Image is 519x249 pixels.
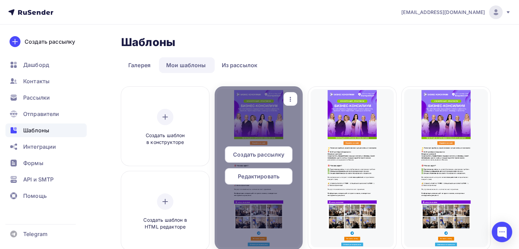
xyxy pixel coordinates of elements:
a: [EMAIL_ADDRESS][DOMAIN_NAME] [401,5,511,19]
div: Создать рассылку [25,38,75,46]
span: Формы [23,159,43,167]
span: Редактировать [238,172,279,180]
span: [EMAIL_ADDRESS][DOMAIN_NAME] [401,9,485,16]
a: Отправители [5,107,87,121]
span: Дашборд [23,61,49,69]
span: Создать рассылку [233,150,284,159]
h2: Шаблоны [121,35,175,49]
span: Шаблоны [23,126,49,134]
span: Контакты [23,77,49,85]
a: Шаблоны [5,123,87,137]
a: Контакты [5,74,87,88]
a: Мои шаблоны [159,57,213,73]
span: Telegram [23,230,47,238]
a: Формы [5,156,87,170]
span: Интеграции [23,143,56,151]
span: Создать шаблон в конструкторе [133,132,198,146]
a: Галерея [121,57,158,73]
span: Помощь [23,192,47,200]
a: Из рассылок [215,57,265,73]
a: Дашборд [5,58,87,72]
a: Рассылки [5,91,87,104]
span: API и SMTP [23,175,54,184]
span: Отправители [23,110,59,118]
span: Создать шаблон в HTML редакторе [133,217,198,231]
span: Рассылки [23,93,50,102]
